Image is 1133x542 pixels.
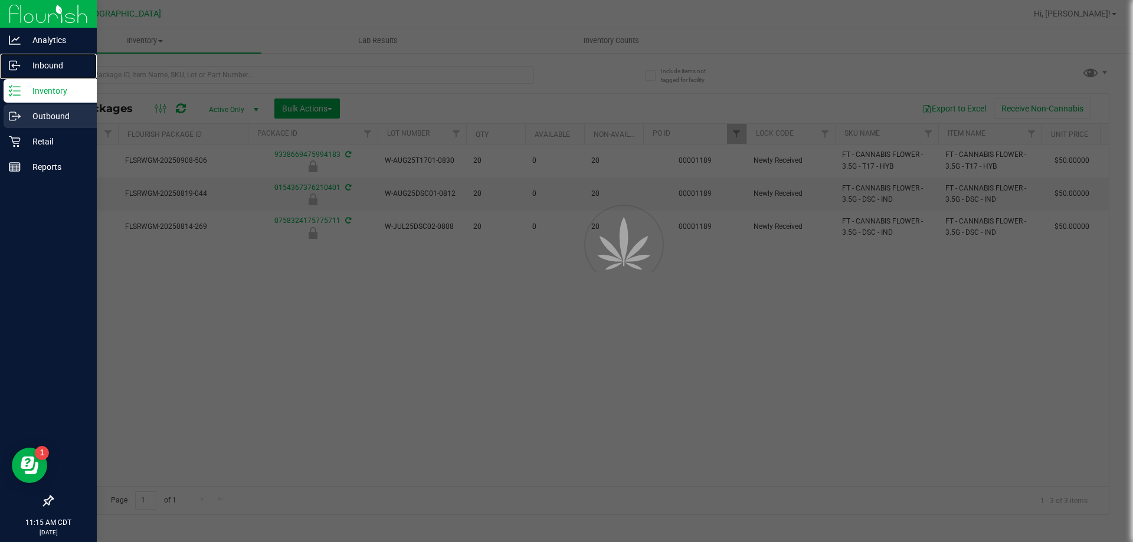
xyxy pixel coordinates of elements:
[9,34,21,46] inline-svg: Analytics
[21,58,91,73] p: Inbound
[9,110,21,122] inline-svg: Outbound
[12,448,47,483] iframe: Resource center
[5,528,91,537] p: [DATE]
[5,517,91,528] p: 11:15 AM CDT
[9,161,21,173] inline-svg: Reports
[9,85,21,97] inline-svg: Inventory
[21,160,91,174] p: Reports
[21,84,91,98] p: Inventory
[21,134,91,149] p: Retail
[9,136,21,147] inline-svg: Retail
[9,60,21,71] inline-svg: Inbound
[35,446,49,460] iframe: Resource center unread badge
[21,33,91,47] p: Analytics
[21,109,91,123] p: Outbound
